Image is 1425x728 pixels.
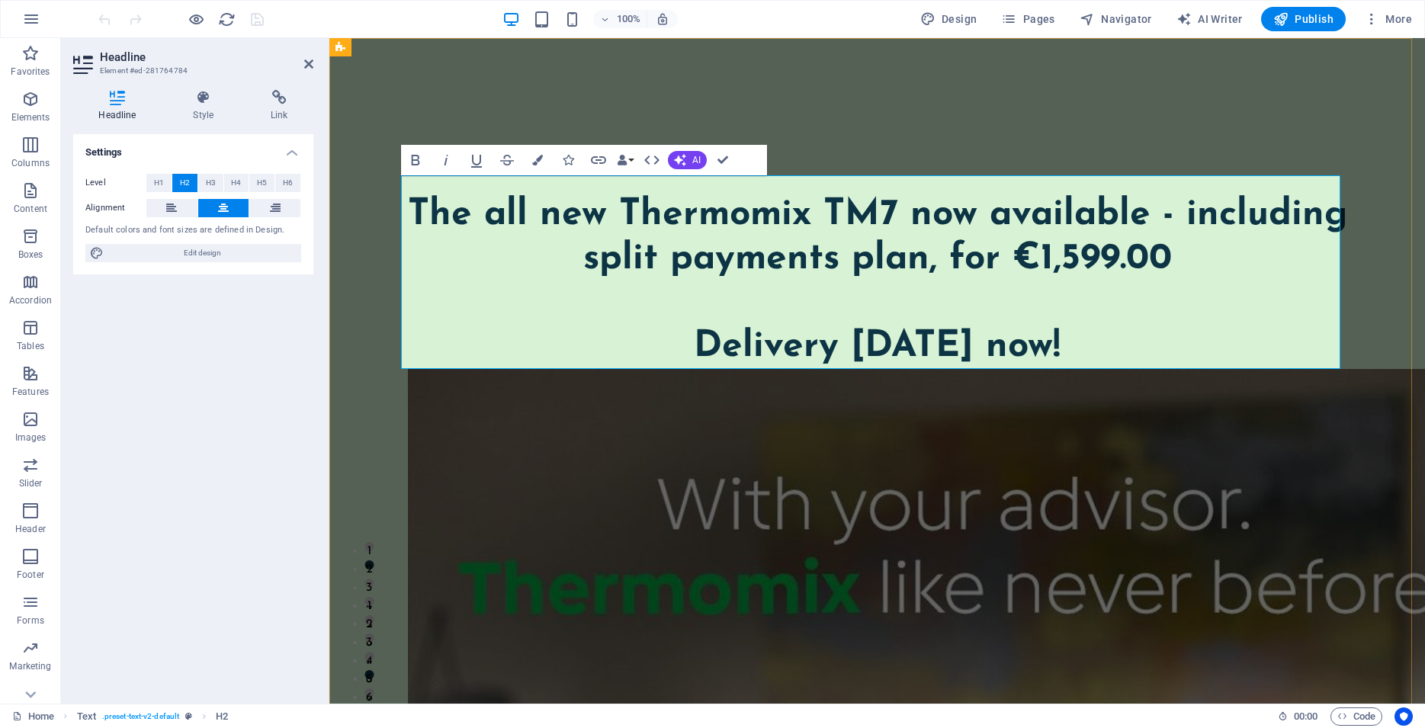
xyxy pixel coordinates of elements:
[1337,707,1375,726] span: Code
[216,707,228,726] span: Click to select. Double-click to edit
[35,632,44,641] button: 5
[554,145,583,175] button: Icons
[593,10,647,28] button: 100%
[1294,707,1317,726] span: 00 00
[79,137,1018,331] div: ​
[11,66,50,78] p: Favorites
[18,249,43,261] p: Boxes
[100,64,283,78] h3: Element #ed-281764784
[1170,7,1249,31] button: AI Writer
[914,7,984,31] button: Design
[35,595,44,605] button: 3
[35,522,44,531] button: 2
[275,174,300,192] button: H6
[1273,11,1334,27] span: Publish
[656,12,669,26] i: On resize automatically adjust zoom level to fit chosen device.
[85,174,146,192] label: Level
[15,523,46,535] p: Header
[615,145,636,175] button: Data Bindings
[1358,7,1418,31] button: More
[1176,11,1243,27] span: AI Writer
[1305,710,1307,722] span: :
[102,707,179,726] span: . preset-text-v2-default
[172,174,197,192] button: H2
[11,111,50,123] p: Elements
[1330,707,1382,726] button: Code
[12,707,54,726] a: Click to cancel selection. Double-click to open Pages
[1001,11,1054,27] span: Pages
[35,540,44,550] button: 3
[584,145,613,175] button: Link
[14,203,47,215] p: Content
[1261,7,1346,31] button: Publish
[146,174,172,192] button: H1
[11,157,50,169] p: Columns
[198,174,223,192] button: H3
[401,145,430,175] button: Bold (Ctrl+B)
[1278,707,1318,726] h6: Session time
[185,712,192,720] i: This element is a customizable preset
[19,477,43,489] p: Slider
[79,159,1018,327] span: The all new Thermomix TM7 now available - including split payments plan, for €1,599.00 ‌Delivery ...
[231,174,241,192] span: H4
[257,174,267,192] span: H5
[246,90,313,122] h4: Link
[249,174,274,192] button: H5
[462,145,491,175] button: Underline (Ctrl+U)
[77,707,96,726] span: Click to select. Double-click to edit
[616,10,640,28] h6: 100%
[920,11,977,27] span: Design
[1080,11,1152,27] span: Navigator
[914,7,984,31] div: Design (Ctrl+Alt+Y)
[17,569,44,581] p: Footer
[9,660,51,672] p: Marketing
[692,156,701,165] span: AI
[637,145,666,175] button: HTML
[85,199,146,217] label: Alignment
[1364,11,1412,27] span: More
[108,244,297,262] span: Edit design
[73,134,313,162] h4: Settings
[180,174,190,192] span: H2
[708,145,737,175] button: Confirm (Ctrl+⏎)
[35,577,44,586] button: 2
[35,504,44,513] button: 1
[100,50,313,64] h2: Headline
[187,10,205,28] button: Click here to leave preview mode and continue editing
[35,614,44,623] button: 4
[15,431,47,444] p: Images
[35,559,44,568] button: 1
[432,145,461,175] button: Italic (Ctrl+I)
[995,7,1061,31] button: Pages
[224,174,249,192] button: H4
[493,145,522,175] button: Strikethrough
[523,145,552,175] button: Colors
[73,90,168,122] h4: Headline
[218,11,236,28] i: Reload page
[85,224,301,237] div: Default colors and font sizes are defined in Design.
[12,386,49,398] p: Features
[35,650,44,659] button: 6
[77,707,229,726] nav: breadcrumb
[206,174,216,192] span: H3
[1074,7,1158,31] button: Navigator
[154,174,164,192] span: H1
[1395,707,1413,726] button: Usercentrics
[17,614,44,627] p: Forms
[17,340,44,352] p: Tables
[283,174,293,192] span: H6
[668,151,707,169] button: AI
[168,90,246,122] h4: Style
[217,10,236,28] button: reload
[85,244,301,262] button: Edit design
[9,294,52,306] p: Accordion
